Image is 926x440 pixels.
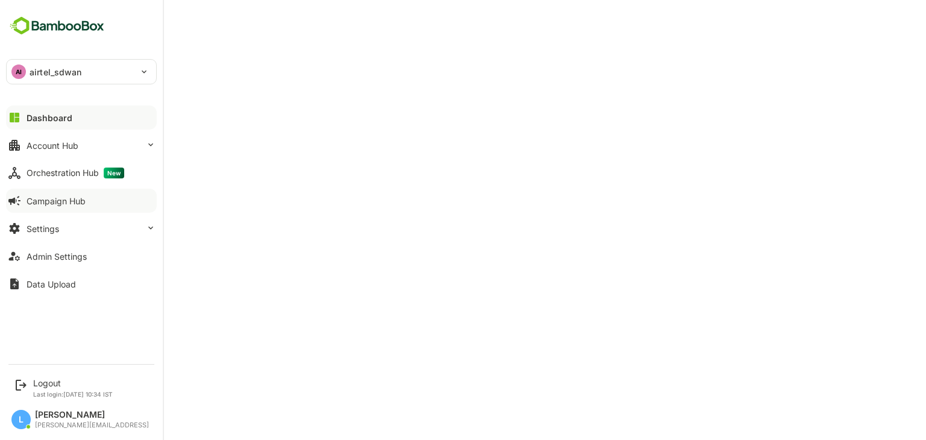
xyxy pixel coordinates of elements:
img: BambooboxFullLogoMark.5f36c76dfaba33ec1ec1367b70bb1252.svg [6,14,108,37]
div: [PERSON_NAME][EMAIL_ADDRESS] [35,421,149,429]
div: AIairtel_sdwan [7,60,156,84]
button: Settings [6,216,157,240]
button: Data Upload [6,272,157,296]
button: Admin Settings [6,244,157,268]
div: Campaign Hub [27,196,86,206]
p: airtel_sdwan [30,66,82,78]
p: Last login: [DATE] 10:34 IST [33,391,113,398]
div: Admin Settings [27,251,87,262]
button: Dashboard [6,105,157,130]
div: [PERSON_NAME] [35,410,149,420]
div: Settings [27,224,59,234]
span: New [104,168,124,178]
div: Logout [33,378,113,388]
div: L [11,410,31,429]
div: Data Upload [27,279,76,289]
div: Orchestration Hub [27,168,124,178]
div: Account Hub [27,140,78,151]
button: Account Hub [6,133,157,157]
div: Dashboard [27,113,72,123]
button: Campaign Hub [6,189,157,213]
div: AI [11,64,26,79]
button: Orchestration HubNew [6,161,157,185]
